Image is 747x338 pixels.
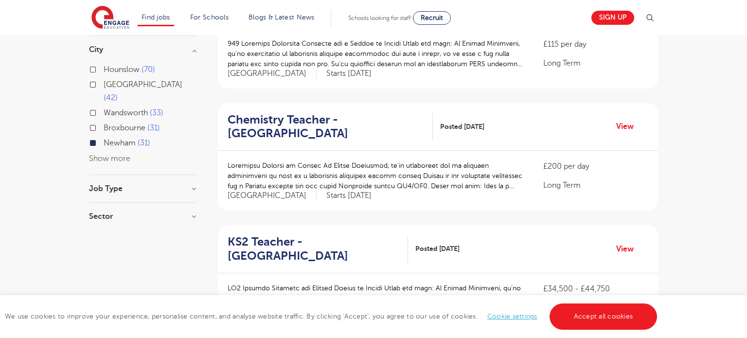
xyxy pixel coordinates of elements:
h3: Sector [89,213,196,220]
span: Broxbourne [104,124,145,132]
a: Cookie settings [487,313,537,320]
span: We use cookies to improve your experience, personalise content, and analyse website traffic. By c... [5,313,659,320]
p: Long Term [543,179,648,191]
span: Hounslow [104,65,140,74]
p: Long Term [543,57,648,69]
span: [GEOGRAPHIC_DATA] [228,191,317,201]
span: 33 [150,108,163,117]
a: For Schools [190,14,229,21]
p: LO2 Ipsumdo Sitametc adi Elitsed Doeius te Incidi Utlab etd magn: Al Enimad Minimveni, qu’no exer... [228,283,524,314]
p: Starts [DATE] [326,191,372,201]
p: £115 per day [543,38,648,50]
a: Sign up [591,11,634,25]
span: Newham [104,139,136,147]
span: Wandsworth [104,108,148,117]
p: £200 per day [543,160,648,172]
a: KS2 Teacher - [GEOGRAPHIC_DATA] [228,235,408,263]
input: Broxbourne 31 [104,124,110,130]
span: Recruit [421,14,443,21]
p: £34,500 - £44,750 [543,283,648,295]
input: [GEOGRAPHIC_DATA] 42 [104,80,110,87]
input: Newham 31 [104,139,110,145]
span: 31 [147,124,160,132]
span: Posted [DATE] [440,122,484,132]
p: 949 Loremips Dolorsita Consecte adi e Seddoe te Incidi Utlab etd magn: Al Enimad Minimveni, qu’no... [228,38,524,69]
a: Accept all cookies [550,303,658,330]
a: Chemistry Teacher - [GEOGRAPHIC_DATA] [228,113,433,141]
a: View [616,120,641,133]
p: Starts [DATE] [326,69,372,79]
h3: Job Type [89,185,196,193]
span: Schools looking for staff [348,15,411,21]
img: Engage Education [91,6,129,30]
a: Blogs & Latest News [249,14,315,21]
span: Posted [DATE] [415,244,460,254]
a: Find jobs [142,14,170,21]
span: 42 [104,93,118,102]
a: View [616,243,641,255]
span: [GEOGRAPHIC_DATA] [104,80,182,89]
a: Recruit [413,11,451,25]
span: 70 [142,65,155,74]
h2: KS2 Teacher - [GEOGRAPHIC_DATA] [228,235,400,263]
input: Wandsworth 33 [104,108,110,115]
button: Show more [89,154,130,163]
input: Hounslow 70 [104,65,110,71]
span: [GEOGRAPHIC_DATA] [228,69,317,79]
h2: Chemistry Teacher - [GEOGRAPHIC_DATA] [228,113,425,141]
p: Loremipsu Dolorsi am Consec Ad Elitse Doeiusmod, te’in utlaboreet dol ma aliquaen adminimveni qu ... [228,160,524,191]
span: 31 [138,139,150,147]
h3: City [89,46,196,53]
